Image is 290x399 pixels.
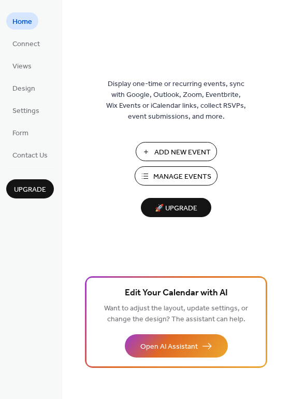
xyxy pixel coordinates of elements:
[12,61,32,72] span: Views
[106,79,246,122] span: Display one-time or recurring events, sync with Google, Outlook, Zoom, Eventbrite, Wix Events or ...
[154,147,211,158] span: Add New Event
[135,166,218,186] button: Manage Events
[125,286,228,301] span: Edit Your Calendar with AI
[6,57,38,74] a: Views
[14,184,46,195] span: Upgrade
[125,334,228,358] button: Open AI Assistant
[6,12,38,30] a: Home
[12,150,48,161] span: Contact Us
[6,179,54,198] button: Upgrade
[153,172,211,182] span: Manage Events
[140,341,198,352] span: Open AI Assistant
[12,128,28,139] span: Form
[6,35,46,52] a: Connect
[12,106,39,117] span: Settings
[136,142,217,161] button: Add New Event
[141,198,211,217] button: 🚀 Upgrade
[12,39,40,50] span: Connect
[147,202,205,216] span: 🚀 Upgrade
[104,302,248,326] span: Want to adjust the layout, update settings, or change the design? The assistant can help.
[6,146,54,163] a: Contact Us
[6,79,41,96] a: Design
[6,102,46,119] a: Settings
[12,83,35,94] span: Design
[6,124,35,141] a: Form
[12,17,32,27] span: Home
